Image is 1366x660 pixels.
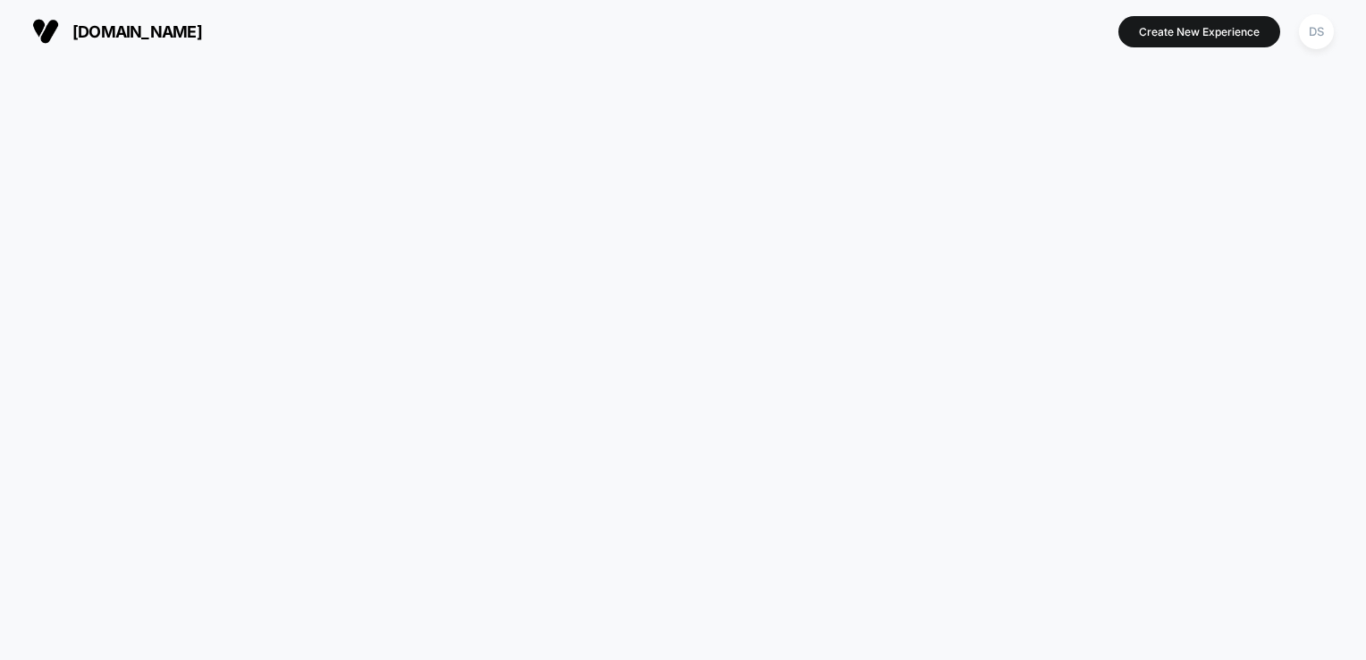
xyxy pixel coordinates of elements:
[1299,14,1334,49] div: DS
[1118,16,1280,47] button: Create New Experience
[72,22,202,41] span: [DOMAIN_NAME]
[27,17,207,46] button: [DOMAIN_NAME]
[32,18,59,45] img: Visually logo
[1294,13,1339,50] button: DS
